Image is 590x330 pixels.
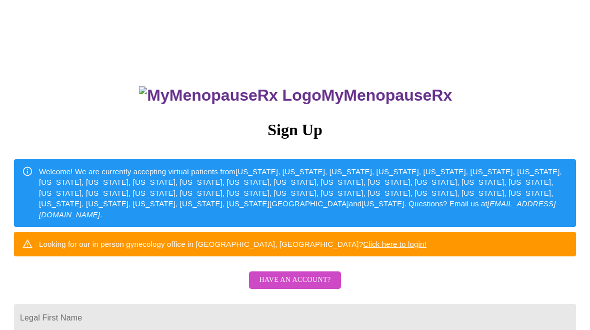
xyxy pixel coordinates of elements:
[39,162,568,224] div: Welcome! We are currently accepting virtual patients from [US_STATE], [US_STATE], [US_STATE], [US...
[259,274,330,286] span: Have an account?
[14,121,576,139] h3: Sign Up
[39,235,426,253] div: Looking for our in person gynecology office in [GEOGRAPHIC_DATA], [GEOGRAPHIC_DATA]?
[39,199,555,218] em: [EMAIL_ADDRESS][DOMAIN_NAME]
[363,240,426,248] a: Click here to login!
[139,86,321,105] img: MyMenopauseRx Logo
[15,86,576,105] h3: MyMenopauseRx
[246,282,343,291] a: Have an account?
[249,271,340,289] button: Have an account?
